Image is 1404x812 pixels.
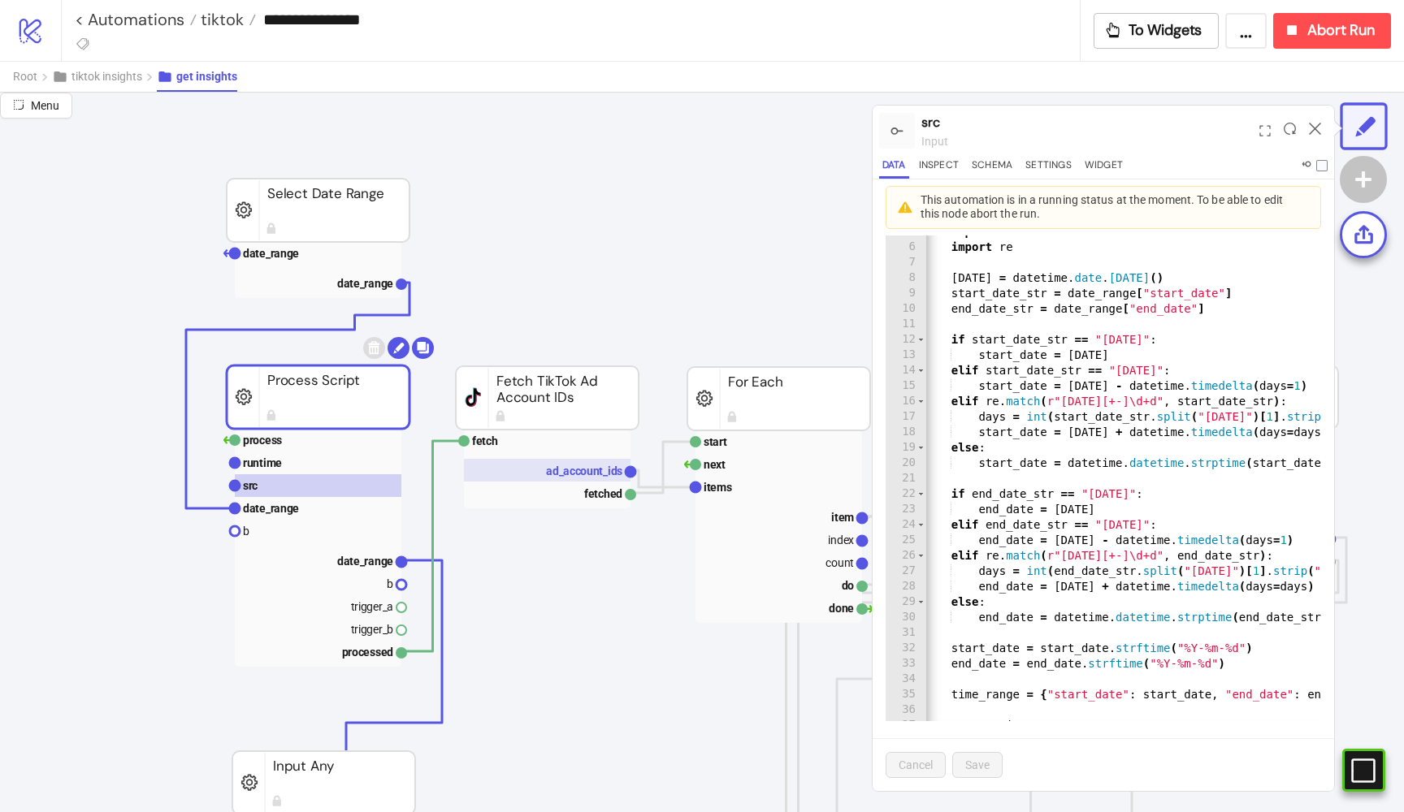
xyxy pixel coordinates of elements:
[916,440,925,456] span: Toggle code folding, rows 19 through 20
[1129,21,1202,40] span: To Widgets
[337,555,393,568] text: date_range
[886,656,926,672] div: 33
[1273,13,1391,49] button: Abort Run
[546,464,622,477] text: ad_account_ids
[886,641,926,656] div: 32
[886,317,926,332] div: 11
[75,11,197,28] a: < Automations
[916,157,962,179] button: Inspect
[916,332,925,348] span: Toggle code folding, rows 12 through 13
[886,425,926,440] div: 18
[886,687,926,702] div: 35
[886,301,926,317] div: 10
[916,486,925,502] span: Toggle code folding, rows 22 through 23
[886,564,926,579] div: 27
[704,481,732,494] text: items
[31,99,59,112] span: Menu
[197,9,244,30] span: tiktok
[243,434,282,447] text: process
[886,672,926,687] div: 34
[71,70,142,83] span: tiktok insights
[243,479,258,492] text: src
[886,548,926,564] div: 26
[916,394,925,409] span: Toggle code folding, rows 16 through 18
[886,486,926,502] div: 22
[968,157,1016,179] button: Schema
[886,240,926,255] div: 6
[157,62,237,92] button: get insights
[886,533,926,548] div: 25
[886,255,926,270] div: 7
[886,517,926,533] div: 24
[176,70,237,83] span: get insights
[886,502,926,517] div: 23
[13,70,37,83] span: Root
[243,247,299,260] text: date_range
[916,594,925,610] span: Toggle code folding, rows 29 through 30
[886,332,926,348] div: 12
[916,548,925,564] span: Toggle code folding, rows 26 through 28
[13,62,52,92] button: Root
[387,577,393,590] text: b
[472,434,498,447] text: fetch
[243,525,249,538] text: b
[1307,21,1375,40] span: Abort Run
[886,270,926,286] div: 8
[886,625,926,641] div: 31
[1022,157,1075,179] button: Settings
[921,193,1294,222] div: This automation is in a running status at the moment. To be able to edit this node abort the run.
[886,394,926,409] div: 16
[886,378,926,394] div: 15
[886,440,926,456] div: 19
[886,456,926,471] div: 20
[1225,13,1267,49] button: ...
[886,409,926,425] div: 17
[886,348,926,363] div: 13
[886,579,926,594] div: 28
[921,112,1253,132] div: src
[952,752,1003,778] button: Save
[916,363,925,378] span: Toggle code folding, rows 14 through 15
[1081,157,1126,179] button: Widget
[243,502,299,515] text: date_range
[886,363,926,378] div: 14
[879,157,909,179] button: Data
[886,718,926,733] div: 37
[886,702,926,718] div: 36
[243,456,282,469] text: runtime
[886,471,926,486] div: 21
[1259,125,1271,136] span: expand
[886,594,926,610] div: 29
[704,435,727,448] text: start
[886,286,926,301] div: 9
[886,610,926,625] div: 30
[886,752,946,778] button: Cancel
[825,556,854,569] text: count
[704,458,726,471] text: next
[921,132,1253,150] div: input
[13,99,24,110] span: radius-bottomright
[197,11,256,28] a: tiktok
[1094,13,1220,49] button: To Widgets
[831,511,854,524] text: item
[337,277,393,290] text: date_range
[916,517,925,533] span: Toggle code folding, rows 24 through 25
[52,62,157,92] button: tiktok insights
[828,533,854,546] text: index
